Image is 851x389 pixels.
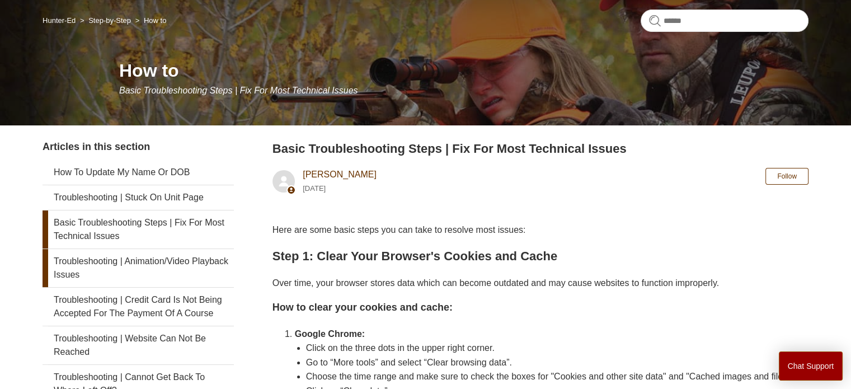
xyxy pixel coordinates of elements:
li: Go to “More tools” and select “Clear browsing data”. [306,355,808,370]
a: Step-by-Step [88,16,131,25]
span: Basic Troubleshooting Steps | Fix For Most Technical Issues [119,86,358,95]
p: Over time, your browser stores data which can become outdated and may cause websites to function ... [272,276,808,290]
button: Chat Support [779,351,843,381]
li: Choose the time range and make sure to check the boxes for "Cookies and other site data" and "Cac... [306,369,808,384]
li: Step-by-Step [78,16,133,25]
a: Troubleshooting | Credit Card Is Not Being Accepted For The Payment Of A Course [43,288,234,326]
a: Basic Troubleshooting Steps | Fix For Most Technical Issues [43,210,234,249]
a: Hunter-Ed [43,16,76,25]
a: Troubleshooting | Animation/Video Playback Issues [43,249,234,287]
strong: Google Chrome: [295,329,365,339]
h2: Step 1: Clear Your Browser's Cookies and Cache [272,246,808,266]
p: Here are some basic steps you can take to resolve most issues: [272,223,808,237]
h3: How to clear your cookies and cache: [272,299,808,316]
time: 05/15/2024, 14:19 [303,184,326,193]
li: Click on the three dots in the upper right corner. [306,341,808,355]
h1: How to [119,57,808,84]
a: Troubleshooting | Stuck On Unit Page [43,185,234,210]
a: How To Update My Name Or DOB [43,160,234,185]
li: Hunter-Ed [43,16,78,25]
input: Search [641,10,808,32]
button: Follow Article [765,168,808,185]
a: How to [144,16,166,25]
a: Troubleshooting | Website Can Not Be Reached [43,326,234,364]
span: Articles in this section [43,141,150,152]
a: [PERSON_NAME] [303,170,377,179]
li: How to [133,16,167,25]
h2: Basic Troubleshooting Steps | Fix For Most Technical Issues [272,139,808,158]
